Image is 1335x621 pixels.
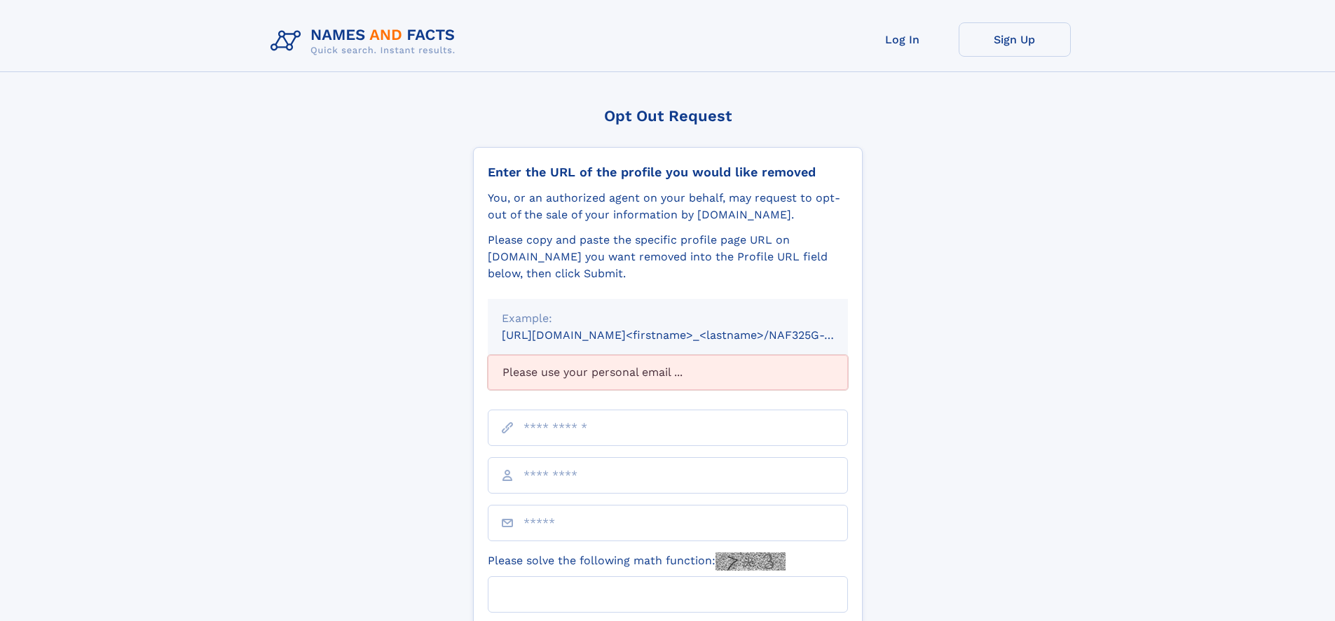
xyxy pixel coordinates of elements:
div: Please copy and paste the specific profile page URL on [DOMAIN_NAME] you want removed into the Pr... [488,232,848,282]
label: Please solve the following math function: [488,552,786,571]
div: Enter the URL of the profile you would like removed [488,165,848,180]
div: You, or an authorized agent on your behalf, may request to opt-out of the sale of your informatio... [488,190,848,223]
a: Log In [847,22,959,57]
img: Logo Names and Facts [265,22,467,60]
div: Example: [502,310,834,327]
div: Please use your personal email ... [488,355,848,390]
small: [URL][DOMAIN_NAME]<firstname>_<lastname>/NAF325G-xxxxxxxx [502,328,875,342]
a: Sign Up [959,22,1071,57]
div: Opt Out Request [473,107,863,125]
